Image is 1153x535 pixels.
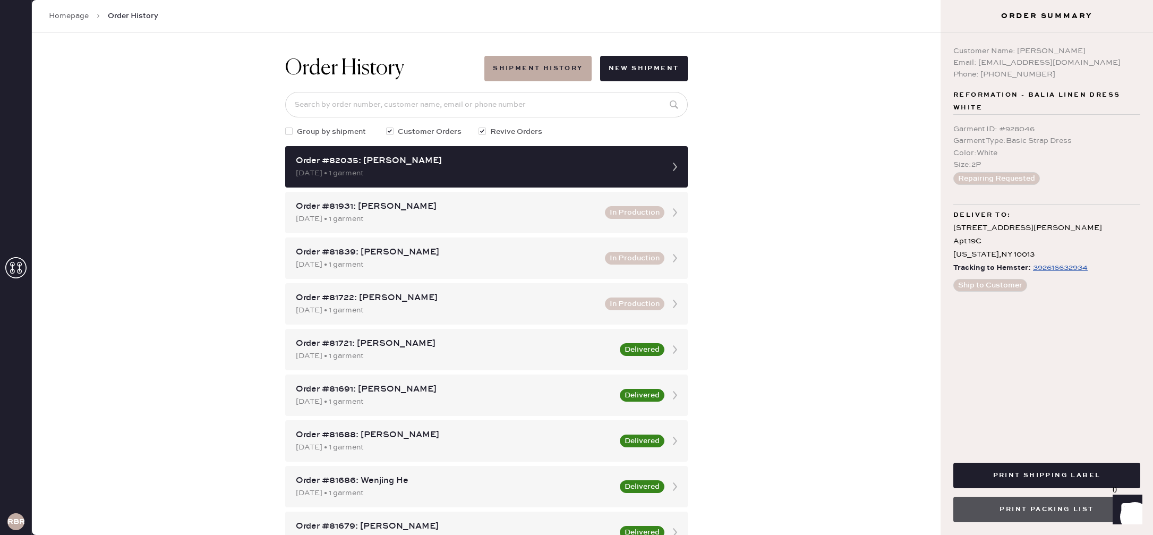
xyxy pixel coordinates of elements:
[605,206,664,219] button: In Production
[953,123,1140,135] div: Garment ID : # 928046
[953,470,1140,480] a: Print Shipping Label
[953,222,1140,262] div: [STREET_ADDRESS][PERSON_NAME] Apt 19C [US_STATE] , NY 10013
[620,435,664,447] button: Delivered
[620,480,664,493] button: Delivered
[1033,261,1088,274] div: https://www.fedex.com/apps/fedextrack/?tracknumbers=392616632934&cntry_code=US
[484,56,591,81] button: Shipment History
[296,474,613,487] div: Order #81686: Wenjing He
[953,89,1140,114] span: Reformation - Balia Linen Dress White
[296,304,599,316] div: [DATE] • 1 garment
[953,45,1140,57] div: Customer Name: [PERSON_NAME]
[296,396,613,407] div: [DATE] • 1 garment
[296,200,599,213] div: Order #81931: [PERSON_NAME]
[296,487,613,499] div: [DATE] • 1 garment
[490,126,542,138] span: Revive Orders
[398,126,462,138] span: Customer Orders
[953,279,1027,292] button: Ship to Customer
[605,298,664,310] button: In Production
[296,155,658,167] div: Order #82035: [PERSON_NAME]
[285,56,404,81] h1: Order History
[953,69,1140,80] div: Phone: [PHONE_NUMBER]
[108,11,158,21] span: Order History
[296,167,658,179] div: [DATE] • 1 garment
[296,337,613,350] div: Order #81721: [PERSON_NAME]
[296,429,613,441] div: Order #81688: [PERSON_NAME]
[953,147,1140,159] div: Color : White
[297,126,366,138] span: Group by shipment
[953,57,1140,69] div: Email: [EMAIL_ADDRESS][DOMAIN_NAME]
[600,56,688,81] button: New Shipment
[1031,261,1088,275] a: 392616632934
[953,209,1011,222] span: Deliver to:
[953,159,1140,171] div: Size : 2P
[296,383,613,396] div: Order #81691: [PERSON_NAME]
[953,261,1031,275] span: Tracking to Hemster:
[285,92,688,117] input: Search by order number, customer name, email or phone number
[620,343,664,356] button: Delivered
[620,389,664,402] button: Delivered
[296,520,613,533] div: Order #81679: [PERSON_NAME]
[953,135,1140,147] div: Garment Type : Basic Strap Dress
[7,518,24,525] h3: RBRA
[49,11,89,21] a: Homepage
[953,497,1140,522] button: Print Packing List
[941,11,1153,21] h3: Order Summary
[296,213,599,225] div: [DATE] • 1 garment
[1103,487,1148,533] iframe: Front Chat
[953,463,1140,488] button: Print Shipping Label
[296,441,613,453] div: [DATE] • 1 garment
[953,172,1040,185] button: Repairing Requested
[296,350,613,362] div: [DATE] • 1 garment
[296,259,599,270] div: [DATE] • 1 garment
[296,292,599,304] div: Order #81722: [PERSON_NAME]
[296,246,599,259] div: Order #81839: [PERSON_NAME]
[605,252,664,265] button: In Production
